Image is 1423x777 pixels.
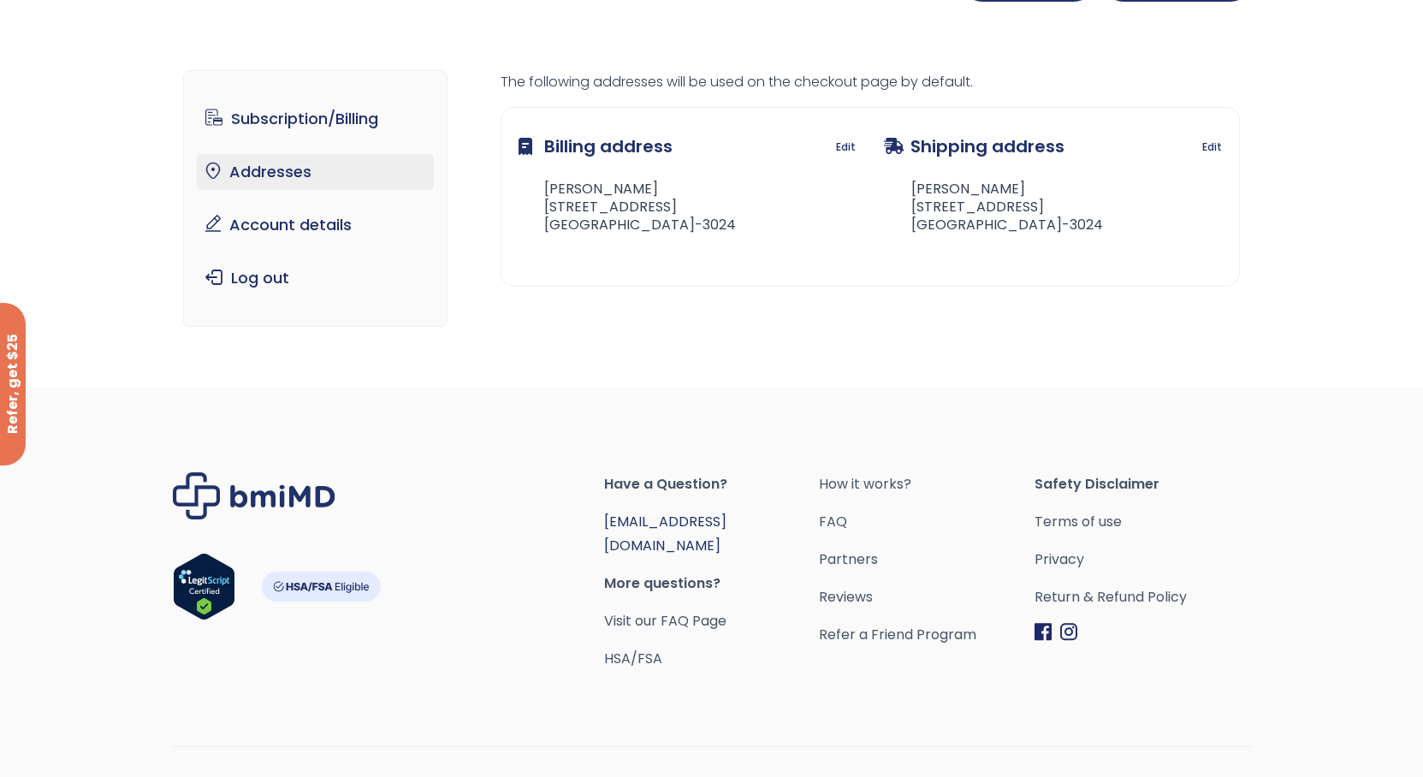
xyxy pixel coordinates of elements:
span: Safety Disclaimer [1035,472,1250,496]
a: Subscription/Billing [197,101,434,137]
a: [EMAIL_ADDRESS][DOMAIN_NAME] [604,512,726,555]
img: Facebook [1035,623,1052,641]
a: Edit [1202,135,1222,159]
nav: Account pages [183,70,448,327]
a: Refer a Friend Program [819,623,1035,647]
a: Visit our FAQ Page [604,611,726,631]
span: More questions? [604,572,820,596]
img: Instagram [1060,623,1077,641]
a: How it works? [819,472,1035,496]
a: Addresses [197,154,434,190]
a: Verify LegitScript Approval for www.bmimd.com [173,553,235,628]
a: Return & Refund Policy [1035,585,1250,609]
address: [PERSON_NAME] [STREET_ADDRESS] [GEOGRAPHIC_DATA]-3024 [884,181,1103,234]
a: Partners [819,548,1035,572]
span: Have a Question? [604,472,820,496]
img: Brand Logo [173,472,335,519]
a: Edit [836,135,856,159]
a: FAQ [819,510,1035,534]
a: Privacy [1035,548,1250,572]
h3: Shipping address [884,125,1064,168]
h3: Billing address [519,125,673,168]
p: The following addresses will be used on the checkout page by default. [501,70,1240,94]
a: Terms of use [1035,510,1250,534]
a: HSA/FSA [604,649,662,668]
img: HSA-FSA [261,572,381,602]
img: Verify Approval for www.bmimd.com [173,553,235,620]
a: Account details [197,207,434,243]
a: Reviews [819,585,1035,609]
address: [PERSON_NAME] [STREET_ADDRESS] [GEOGRAPHIC_DATA]-3024 [519,181,736,234]
a: Log out [197,260,434,296]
